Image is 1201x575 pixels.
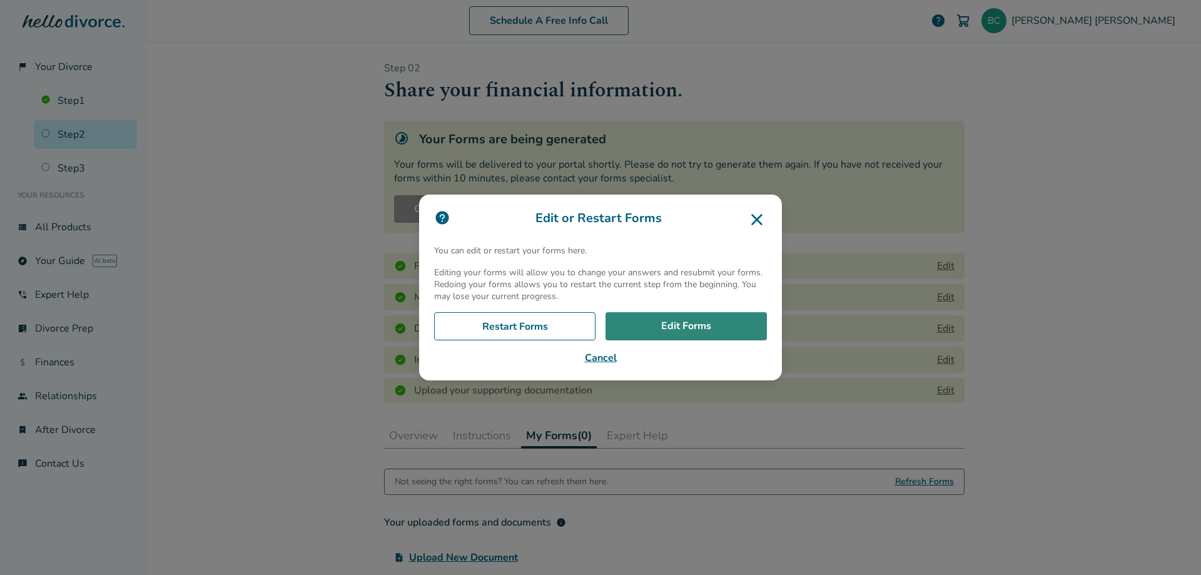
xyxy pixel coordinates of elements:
button: Cancel [434,350,767,365]
p: You can edit or restart your forms here. [434,245,767,257]
a: Restart Forms [434,312,595,341]
iframe: Chat Widget [1138,515,1201,575]
img: icon [434,210,450,226]
h3: Edit or Restart Forms [434,210,767,230]
a: Edit Forms [606,312,767,341]
p: Editing your forms will allow you to change your answers and resubmit your forms. Redoing your fo... [434,267,767,302]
